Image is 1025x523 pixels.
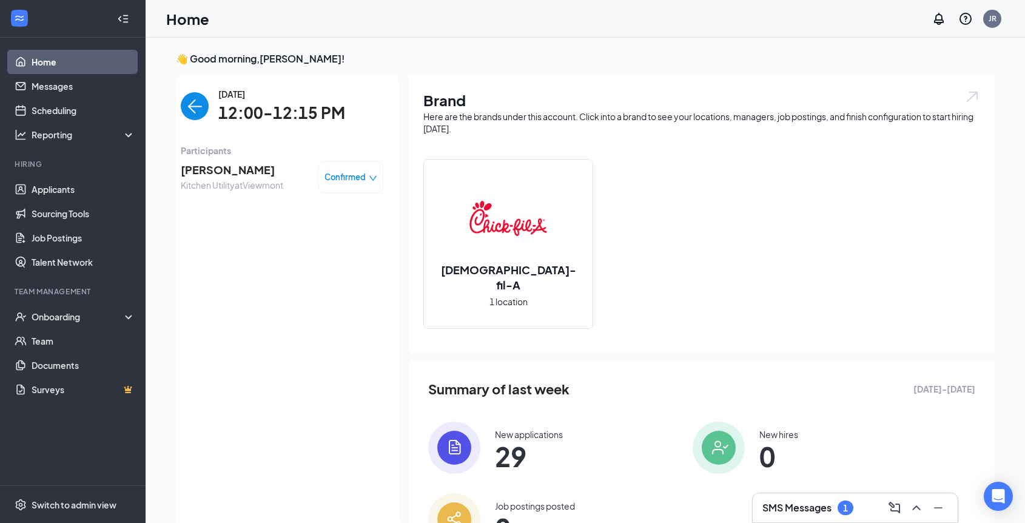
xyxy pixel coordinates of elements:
button: ComposeMessage [885,498,904,518]
div: Here are the brands under this account. Click into a brand to see your locations, managers, job p... [423,110,980,135]
svg: WorkstreamLogo [13,12,25,24]
svg: ComposeMessage [887,501,902,515]
a: Messages [32,74,135,98]
span: 1 location [489,295,528,308]
a: Home [32,50,135,74]
a: Team [32,329,135,353]
span: Summary of last week [428,379,570,400]
div: Reporting [32,129,136,141]
h3: 👋 Good morning, [PERSON_NAME] ! [176,52,995,66]
div: Onboarding [32,311,125,323]
svg: QuestionInfo [958,12,973,26]
div: Hiring [15,159,133,169]
svg: Collapse [117,13,129,25]
button: ChevronUp [907,498,926,518]
span: [DATE] - [DATE] [913,382,975,396]
svg: Analysis [15,129,27,141]
h1: Brand [423,90,980,110]
img: icon [693,422,745,474]
svg: Minimize [931,501,946,515]
span: Confirmed [324,171,366,183]
svg: ChevronUp [909,501,924,515]
div: New applications [495,428,563,440]
h1: Home [166,8,209,29]
span: Participants [181,144,383,157]
span: [PERSON_NAME] [181,161,283,178]
img: open.6027fd2a22e1237b5b06.svg [964,90,980,104]
span: 0 [759,445,798,467]
div: Open Intercom Messenger [984,482,1013,511]
svg: UserCheck [15,311,27,323]
img: icon [428,422,480,474]
a: Talent Network [32,250,135,274]
img: Chick-fil-A [469,180,547,257]
a: Job Postings [32,226,135,250]
a: Applicants [32,177,135,201]
button: back-button [181,92,209,120]
button: Minimize [929,498,948,518]
a: Documents [32,353,135,377]
div: 1 [843,503,848,513]
span: down [369,174,377,183]
h3: SMS Messages [762,501,832,515]
a: Scheduling [32,98,135,123]
a: SurveysCrown [32,377,135,402]
svg: Settings [15,499,27,511]
div: Team Management [15,286,133,297]
span: [DATE] [218,87,345,101]
span: 29 [495,445,563,467]
span: Kitchen Utility at Viewmont [181,178,283,192]
div: JR [989,13,996,24]
div: Switch to admin view [32,499,116,511]
div: Job postings posted [495,500,575,512]
svg: Notifications [932,12,946,26]
div: New hires [759,428,798,440]
span: 12:00-12:15 PM [218,101,345,126]
h2: [DEMOGRAPHIC_DATA]-fil-A [424,262,593,292]
a: Sourcing Tools [32,201,135,226]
